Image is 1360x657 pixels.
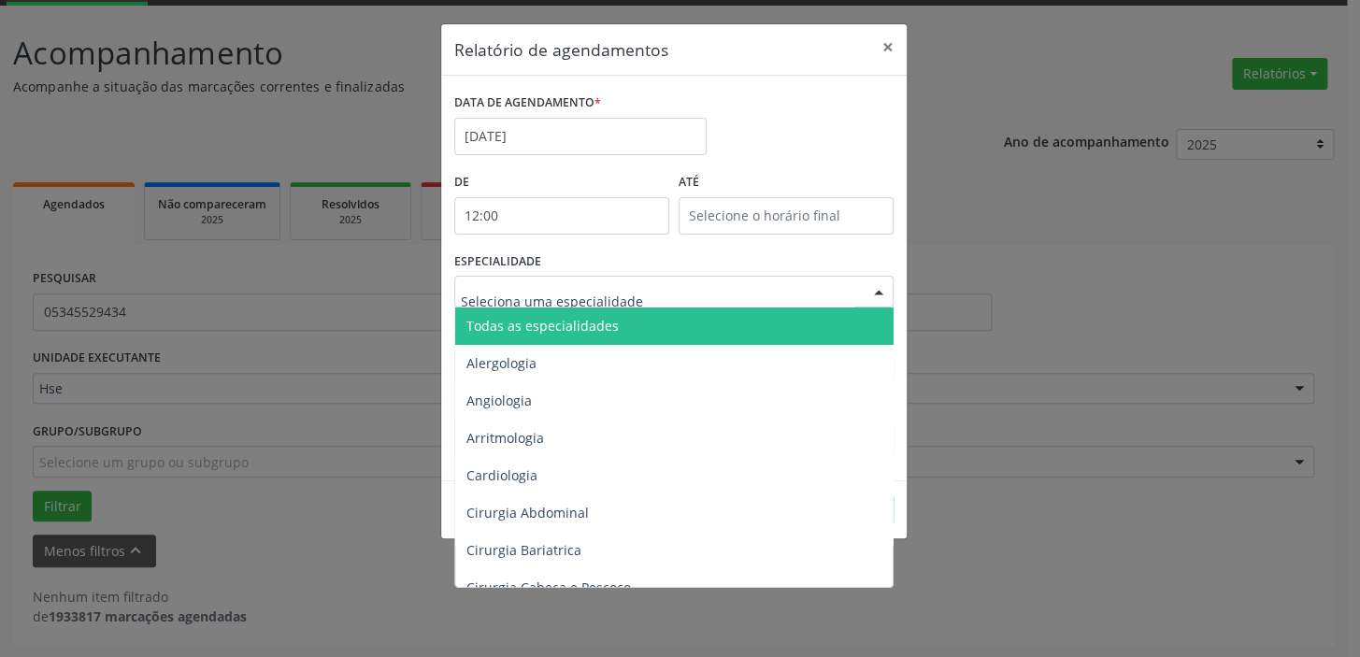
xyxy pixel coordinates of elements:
span: Cirurgia Abdominal [466,504,589,521]
label: De [454,168,669,197]
h5: Relatório de agendamentos [454,37,668,62]
span: Todas as especialidades [466,317,619,335]
span: Cirurgia Bariatrica [466,541,581,559]
span: Cardiologia [466,466,537,484]
input: Selecione o horário inicial [454,197,669,235]
button: Close [869,24,907,70]
span: Alergologia [466,354,537,372]
input: Seleciona uma especialidade [461,282,855,320]
label: ATÉ [679,168,894,197]
input: Selecione uma data ou intervalo [454,118,707,155]
label: ESPECIALIDADE [454,248,541,277]
input: Selecione o horário final [679,197,894,235]
span: Arritmologia [466,429,544,447]
label: DATA DE AGENDAMENTO [454,89,601,118]
span: Cirurgia Cabeça e Pescoço [466,578,631,596]
span: Angiologia [466,392,532,409]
